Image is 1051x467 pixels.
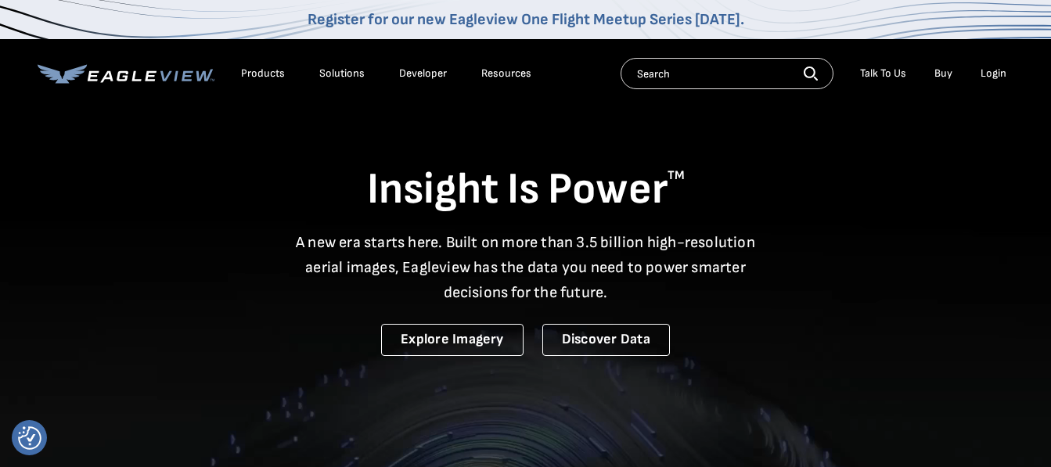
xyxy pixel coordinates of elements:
[668,168,685,183] sup: TM
[934,66,952,81] a: Buy
[981,66,1006,81] div: Login
[18,426,41,450] img: Revisit consent button
[399,66,447,81] a: Developer
[319,66,365,81] div: Solutions
[18,426,41,450] button: Consent Preferences
[381,324,524,356] a: Explore Imagery
[621,58,833,89] input: Search
[481,66,531,81] div: Resources
[308,10,744,29] a: Register for our new Eagleview One Flight Meetup Series [DATE].
[542,324,670,356] a: Discover Data
[38,163,1014,217] h1: Insight Is Power
[286,230,765,305] p: A new era starts here. Built on more than 3.5 billion high-resolution aerial images, Eagleview ha...
[860,66,906,81] div: Talk To Us
[241,66,285,81] div: Products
